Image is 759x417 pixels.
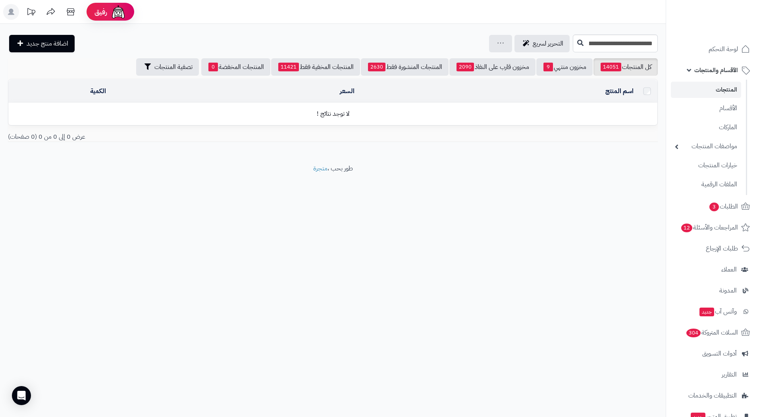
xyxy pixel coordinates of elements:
a: أدوات التسويق [671,344,754,363]
a: وآتس آبجديد [671,302,754,321]
span: 12 [681,224,692,232]
button: تصفية المنتجات [136,58,199,76]
a: العملاء [671,260,754,279]
div: Open Intercom Messenger [12,386,31,405]
a: طلبات الإرجاع [671,239,754,258]
a: التحرير لسريع [514,35,570,52]
span: جديد [699,308,714,316]
div: عرض 0 إلى 0 من 0 (0 صفحات) [2,132,333,142]
span: السلات المتروكة [686,327,738,338]
a: اسم المنتج [605,86,634,96]
span: لوحة التحكم [709,44,738,55]
span: 11421 [278,63,299,71]
span: التقارير [722,369,737,380]
span: 3 [709,203,719,211]
span: 2090 [457,63,474,71]
a: خيارات المنتجات [671,157,741,174]
a: الملفات الرقمية [671,176,741,193]
span: 2630 [368,63,385,71]
span: 14051 [601,63,621,71]
span: العملاء [721,264,737,275]
a: المراجعات والأسئلة12 [671,218,754,237]
span: التحرير لسريع [533,39,563,48]
span: وآتس آب [699,306,737,317]
span: 9 [543,63,553,71]
span: الأقسام والمنتجات [694,65,738,76]
span: 0 [208,63,218,71]
a: السلات المتروكة304 [671,323,754,342]
a: المنتجات المخفية فقط11421 [271,58,360,76]
a: السعر [340,86,354,96]
img: logo-2.png [705,21,751,38]
a: مخزون منتهي9 [536,58,593,76]
span: اضافة منتج جديد [27,39,68,48]
span: المراجعات والأسئلة [680,222,738,233]
a: الماركات [671,119,741,136]
a: التطبيقات والخدمات [671,386,754,405]
a: المنتجات المخفضة0 [201,58,270,76]
span: المدونة [719,285,737,296]
a: المدونة [671,281,754,300]
span: أدوات التسويق [702,348,737,359]
a: مواصفات المنتجات [671,138,741,155]
span: تصفية المنتجات [154,62,193,72]
span: التطبيقات والخدمات [688,390,737,401]
a: متجرة [313,164,327,173]
a: التقارير [671,365,754,384]
span: رفيق [94,7,107,17]
span: طلبات الإرجاع [706,243,738,254]
a: تحديثات المنصة [21,4,41,22]
a: الطلبات3 [671,197,754,216]
a: لوحة التحكم [671,40,754,59]
a: المنتجات [671,82,741,98]
img: ai-face.png [110,4,126,20]
span: الطلبات [709,201,738,212]
span: 304 [686,329,701,337]
a: المنتجات المنشورة فقط2630 [361,58,449,76]
a: كل المنتجات14051 [593,58,658,76]
a: اضافة منتج جديد [9,35,75,52]
a: مخزون قارب على النفاذ2090 [449,58,536,76]
a: الأقسام [671,100,741,117]
td: لا توجد نتائج ! [8,103,657,125]
a: الكمية [90,86,106,96]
